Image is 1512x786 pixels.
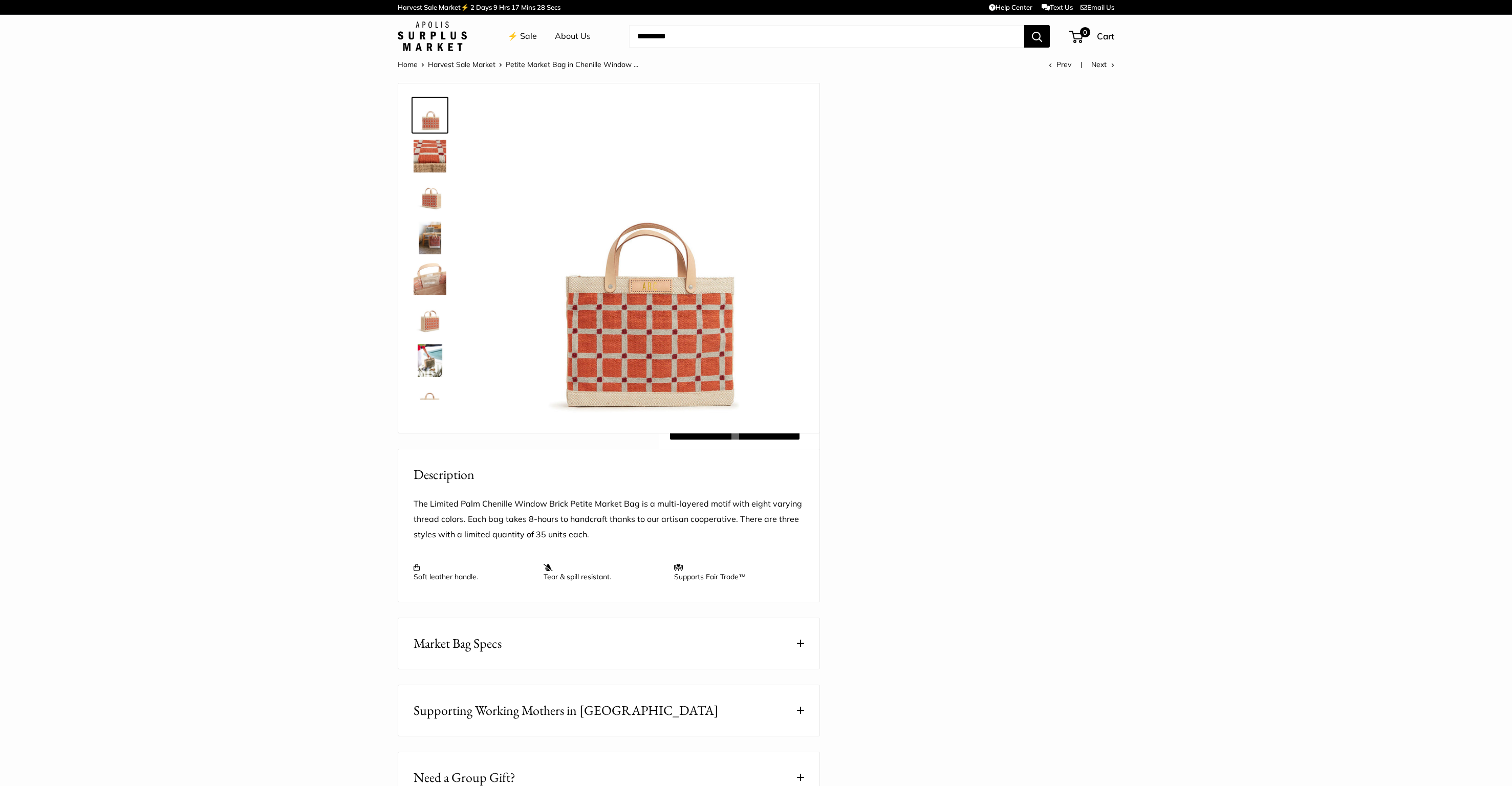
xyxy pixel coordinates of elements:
img: Petite Market Bag in Chenille Window Brick [414,303,446,336]
button: Search [1024,25,1050,48]
span: Secs [547,3,560,11]
a: Petite Market Bag in Chenille Window Brick [412,138,448,174]
a: Prev [1049,60,1071,69]
a: Petite Market Bag in Chenille Window Brick [412,220,448,256]
a: Petite Market Bag in Chenille Window Brick [412,383,448,420]
a: Petite Market Bag in Chenille Window Brick [412,342,448,379]
span: Hrs [499,3,510,11]
span: 9 [493,3,498,11]
button: Supporting Working Mothers in [GEOGRAPHIC_DATA] [398,685,819,736]
p: Soft leather handle. [414,563,533,581]
p: Supports Fair Trade™ [674,563,794,581]
p: The Limited Palm Chenille Window Brick Petite Market Bag is a multi-layered motif with eight vary... [414,496,804,542]
span: Cart [1097,31,1114,41]
span: Supporting Working Mothers in [GEOGRAPHIC_DATA] [414,701,719,720]
img: Petite Market Bag in Chenille Window Brick [414,385,446,418]
span: Mins [521,3,535,11]
span: Market Bag Specs [414,634,502,653]
a: Next [1091,60,1114,69]
a: Text Us [1042,3,1073,11]
span: Petite Market Bag in Chenille Window ... [506,60,638,69]
a: Home [398,60,418,69]
a: Email Us [1081,3,1114,11]
span: Days [476,3,492,11]
h2: Description [414,465,804,485]
span: 28 [537,3,545,11]
img: Petite Market Bag in Chenille Window Brick [414,181,446,213]
button: Market Bag Specs [398,618,819,669]
a: Petite Market Bag in Chenille Window Brick [412,179,448,215]
input: Search... [629,25,1024,48]
a: Harvest Sale Market [428,60,495,69]
a: ⚡️ Sale [508,29,537,44]
a: About Us [555,29,591,44]
span: 2 [470,3,474,11]
img: Petite Market Bag in Chenille Window Brick [414,263,446,295]
img: Apolis: Surplus Market [398,21,467,51]
a: Petite Market Bag in Chenille Window Brick [412,260,448,297]
a: 0 Cart [1070,28,1114,45]
img: Petite Market Bag in Chenille Window Brick [414,222,446,254]
nav: Breadcrumb [398,58,638,71]
span: 0 [1080,27,1090,37]
span: 17 [511,3,520,11]
img: Petite Market Bag in Chenille Window Brick [414,99,446,132]
img: Petite Market Bag in Chenille Window Brick [480,99,804,423]
a: Help Center [989,3,1032,11]
a: Petite Market Bag in Chenille Window Brick [412,97,448,134]
a: Petite Market Bag in Chenille Window Brick [412,301,448,338]
img: Petite Market Bag in Chenille Window Brick [414,344,446,377]
img: Petite Market Bag in Chenille Window Brick [414,140,446,172]
p: Tear & spill resistant. [544,563,663,581]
